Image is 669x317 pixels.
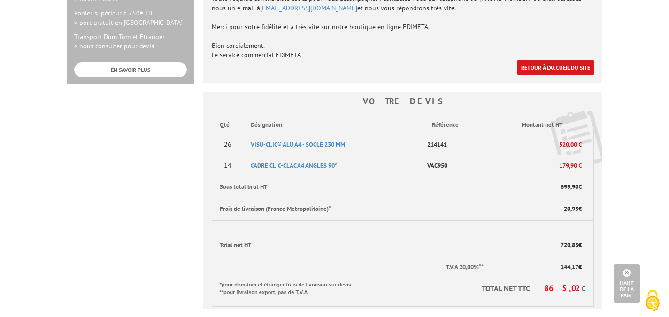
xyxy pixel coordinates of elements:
td: 26 [212,134,243,155]
p: Montant net HT [492,121,592,130]
a: VISU-CLIC® ALU A4 - SOCLE 230 MM [251,140,345,148]
td: 14 [212,155,243,176]
th: Total net HT [212,234,484,256]
span: > nous consulter pour devis [74,42,154,50]
p: *pour dom-tom et étranger frais de livraison sur devis **pour livraison export, pas de T.V.A [220,278,361,296]
p: € [492,183,582,192]
th: Frais de livraison (France Metropolitaine)* [212,198,484,221]
p: Panier supérieur à 750€ HT [74,8,187,27]
p: € [492,241,582,250]
img: Cookies (fenêtre modale) [641,289,664,312]
h3: Votre Devis [203,92,602,111]
th: Référence [424,116,484,134]
th: Sous total brut HT [212,176,484,198]
p: Transport Dom-Tom et Etranger [74,32,187,51]
a: CADRE CLIC-CLAC A4 ANGLES 90° [251,162,338,170]
th: Qté [212,116,243,134]
p: € [492,205,582,214]
a: Haut de la page [614,264,640,303]
a: Retour à l'accueil du site [517,60,594,75]
span: 699,90 [561,183,578,191]
span: 144,17 [561,263,578,271]
p: VAC950 [424,157,484,174]
span: 20,95 [564,205,578,213]
p: T.V.A 20,00%** [220,263,484,272]
span: > port gratuit en [GEOGRAPHIC_DATA] [74,18,183,27]
span: 720,85 [561,241,578,249]
p: 179,90 € [484,157,582,174]
button: Cookies (fenêtre modale) [636,285,669,317]
a: [EMAIL_ADDRESS][DOMAIN_NAME] [260,4,357,12]
th: Désignation [243,116,424,134]
a: EN SAVOIR PLUS [74,62,187,77]
span: 865,02 [544,283,581,294]
p: TOTAL NET TTC € [475,278,592,298]
p: € [492,263,582,272]
p: 214141 [424,136,484,153]
p: 520,00 € [484,136,582,153]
